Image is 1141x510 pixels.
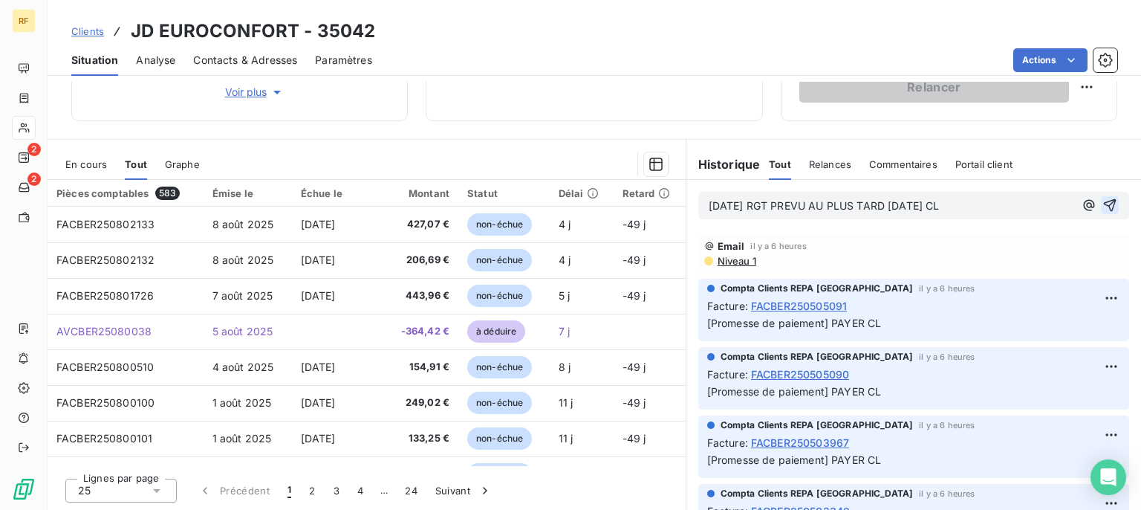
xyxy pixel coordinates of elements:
span: 154,91 € [393,360,449,375]
img: Logo LeanPay [12,477,36,501]
span: il y a 6 heures [919,489,975,498]
span: [DATE] [301,218,336,230]
span: 8 août 2025 [212,254,274,266]
span: il y a 6 heures [919,352,975,361]
span: 7 août 2025 [212,289,273,302]
span: 1 [287,483,291,498]
span: [DATE] [301,254,336,266]
button: 3 [325,475,348,506]
div: Délai [559,187,605,199]
span: 249,02 € [393,396,449,410]
span: Tout [125,158,147,170]
span: -49 j [622,289,646,302]
span: 427,07 € [393,217,449,232]
span: Graphe [165,158,200,170]
div: Émise le [212,187,283,199]
span: FACBER250505090 [751,367,849,382]
span: [Promesse de paiement] PAYER CL [707,385,882,398]
span: FACBER250800101 [56,432,152,445]
span: FACBER250801726 [56,289,154,302]
button: 4 [348,475,372,506]
span: il y a 6 heures [919,421,975,430]
span: Voir plus [225,85,285,100]
span: 1 août 2025 [212,396,272,409]
span: Compta Clients REPA [GEOGRAPHIC_DATA] [721,487,914,500]
span: … [372,479,396,503]
a: 2 [12,175,35,199]
span: [Promesse de paiement] PAYER CL [707,453,882,466]
span: 25 [78,483,91,498]
div: Open Intercom Messenger [1090,459,1126,495]
span: 1 août 2025 [212,432,272,445]
span: FACBER250802133 [56,218,155,230]
div: Échue le [301,187,375,199]
span: Paramètres [315,53,372,68]
span: FACBER250505091 [751,298,847,314]
span: Tout [769,158,791,170]
span: non-échue [467,356,532,378]
span: Facture : [707,435,748,451]
span: Email [718,240,745,252]
span: non-échue [467,463,532,485]
span: 11 j [559,432,573,445]
span: à déduire [467,320,525,343]
span: [DATE] [301,432,336,445]
span: [DATE] [301,396,336,409]
button: 24 [396,475,426,506]
a: 2 [12,146,35,170]
span: -364,42 € [393,324,449,339]
h6: Historique [686,155,761,173]
span: En cours [65,158,107,170]
span: -49 j [622,218,646,230]
div: Montant [393,187,449,199]
span: -49 j [622,432,646,445]
span: non-échue [467,249,532,271]
span: 2 [27,143,41,156]
span: Compta Clients REPA [GEOGRAPHIC_DATA] [721,282,914,295]
span: non-échue [467,213,532,236]
span: 7 j [559,325,570,338]
span: 443,96 € [393,288,449,303]
span: Relances [809,158,851,170]
span: Compta Clients REPA [GEOGRAPHIC_DATA] [721,350,914,364]
span: [DATE] [301,289,336,302]
span: Portail client [955,158,1012,170]
span: Facture : [707,298,748,314]
span: 8 j [559,361,570,373]
span: 5 août 2025 [212,325,273,338]
span: 4 j [559,218,570,230]
div: RF [12,9,36,33]
div: Statut [467,187,541,199]
span: [Promesse de paiement] PAYER CL [707,317,882,329]
span: [DATE] RGT PREVU AU PLUS TARD [DATE] CL [709,199,940,212]
span: -49 j [622,254,646,266]
span: 2 [27,172,41,186]
span: non-échue [467,285,532,307]
span: FACBER250503967 [751,435,849,451]
h3: JD EUROCONFORT - 35042 [131,18,375,45]
span: Clients [71,25,104,37]
span: 206,69 € [393,253,449,268]
div: Pièces comptables [56,187,195,200]
span: FACBER250800100 [56,396,155,409]
span: Situation [71,53,118,68]
span: 8 août 2025 [212,218,274,230]
span: [DATE] [301,361,336,373]
span: non-échue [467,427,532,450]
span: 583 [155,187,180,200]
span: 5 j [559,289,570,302]
span: 4 août 2025 [212,361,274,373]
span: 11 j [559,396,573,409]
span: non-échue [467,392,532,414]
button: Précédent [189,475,279,506]
span: Contacts & Adresses [193,53,297,68]
button: Actions [1013,48,1088,72]
span: -49 j [622,396,646,409]
span: Compta Clients REPA [GEOGRAPHIC_DATA] [721,419,914,432]
button: Suivant [426,475,501,506]
button: 1 [279,475,300,506]
span: FACBER250802132 [56,254,155,266]
span: AVCBER25080038 [56,325,152,338]
a: Clients [71,24,104,39]
span: -49 j [622,361,646,373]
